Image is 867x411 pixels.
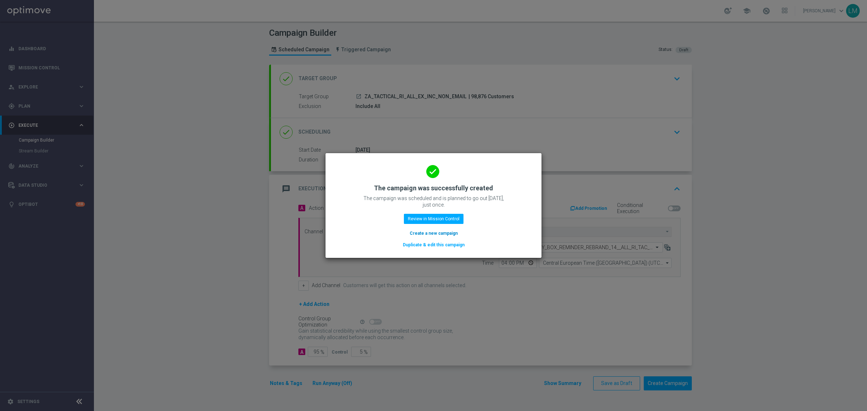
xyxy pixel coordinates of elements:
button: Duplicate & edit this campaign [402,241,465,249]
p: The campaign was scheduled and is planned to go out [DATE], just once. [361,195,506,208]
h2: The campaign was successfully created [374,184,493,192]
button: Review in Mission Control [404,214,463,224]
button: Create a new campaign [409,229,458,237]
i: done [426,165,439,178]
